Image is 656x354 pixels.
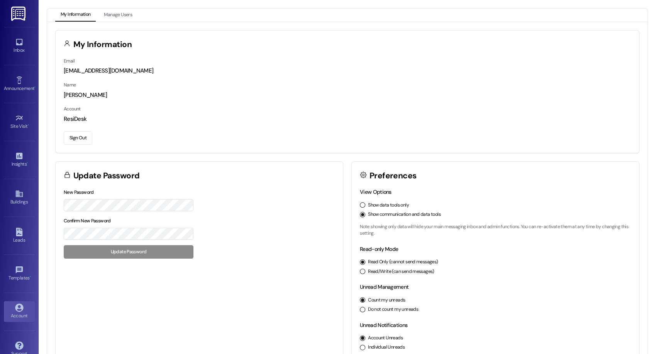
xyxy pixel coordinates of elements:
[64,91,631,99] div: [PERSON_NAME]
[64,106,81,112] label: Account
[360,322,407,329] label: Unread Notifications
[64,218,111,224] label: Confirm New Password
[4,187,35,208] a: Buildings
[368,344,405,351] label: Individual Unreads
[73,41,132,49] h3: My Information
[368,202,409,209] label: Show data tools only
[360,246,398,252] label: Read-only Mode
[28,122,29,128] span: •
[368,335,403,342] label: Account Unreads
[368,297,405,304] label: Count my unreads
[64,58,75,64] label: Email
[98,8,137,22] button: Manage Users
[30,274,31,279] span: •
[360,188,392,195] label: View Options
[368,306,418,313] label: Do not count my unreads
[368,259,438,266] label: Read Only (cannot send messages)
[64,189,94,195] label: New Password
[64,131,92,145] button: Sign Out
[4,263,35,284] a: Templates •
[4,112,35,132] a: Site Visit •
[360,283,409,290] label: Unread Management
[64,67,631,75] div: [EMAIL_ADDRESS][DOMAIN_NAME]
[4,36,35,56] a: Inbox
[73,172,140,180] h3: Update Password
[368,211,441,218] label: Show communication and data tools
[370,172,417,180] h3: Preferences
[368,268,434,275] label: Read/Write (can send messages)
[27,160,28,166] span: •
[64,82,76,88] label: Name
[34,85,36,90] span: •
[4,149,35,170] a: Insights •
[4,301,35,322] a: Account
[360,224,631,237] p: Note: showing only data will hide your main messaging inbox and admin functions. You can re-activ...
[55,8,96,22] button: My Information
[64,115,631,123] div: ResiDesk
[4,225,35,246] a: Leads
[11,7,27,21] img: ResiDesk Logo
